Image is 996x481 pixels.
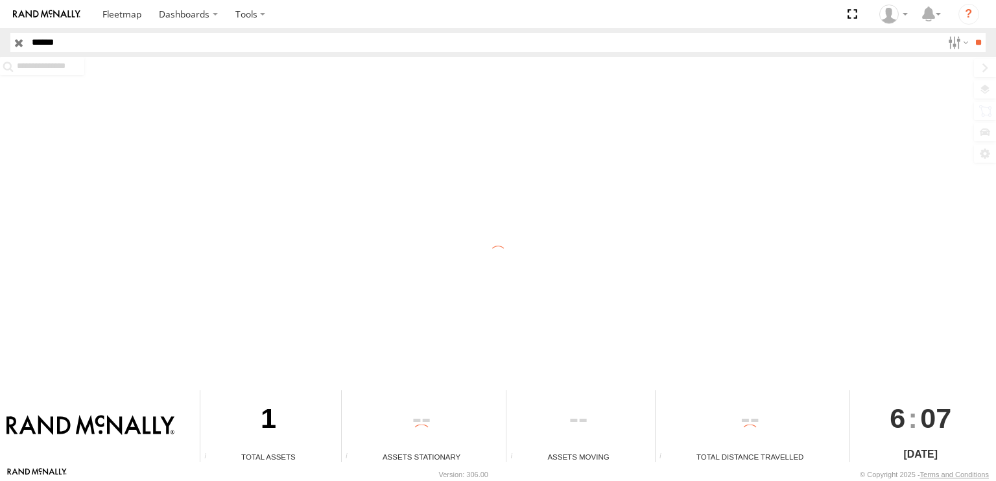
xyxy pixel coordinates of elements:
label: Search Filter Options [943,33,971,52]
div: Jose Goitia [875,5,912,24]
div: Assets Moving [506,451,650,462]
div: © Copyright 2025 - [860,471,989,478]
div: Total Distance Travelled [656,451,845,462]
a: Visit our Website [7,468,67,481]
div: Total number of assets current stationary. [342,452,361,462]
div: Total distance travelled by all assets within specified date range and applied filters [656,452,675,462]
div: Version: 306.00 [439,471,488,478]
div: Total number of Enabled Assets [200,452,220,462]
i: ? [958,4,979,25]
div: Total Assets [200,451,337,462]
img: rand-logo.svg [13,10,80,19]
div: : [850,390,991,446]
div: [DATE] [850,447,991,462]
div: Assets Stationary [342,451,501,462]
div: Total number of assets current in transit. [506,452,526,462]
a: Terms and Conditions [920,471,989,478]
span: 6 [890,390,905,446]
div: 1 [200,390,337,451]
img: Rand McNally [6,415,174,437]
span: 07 [920,390,951,446]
